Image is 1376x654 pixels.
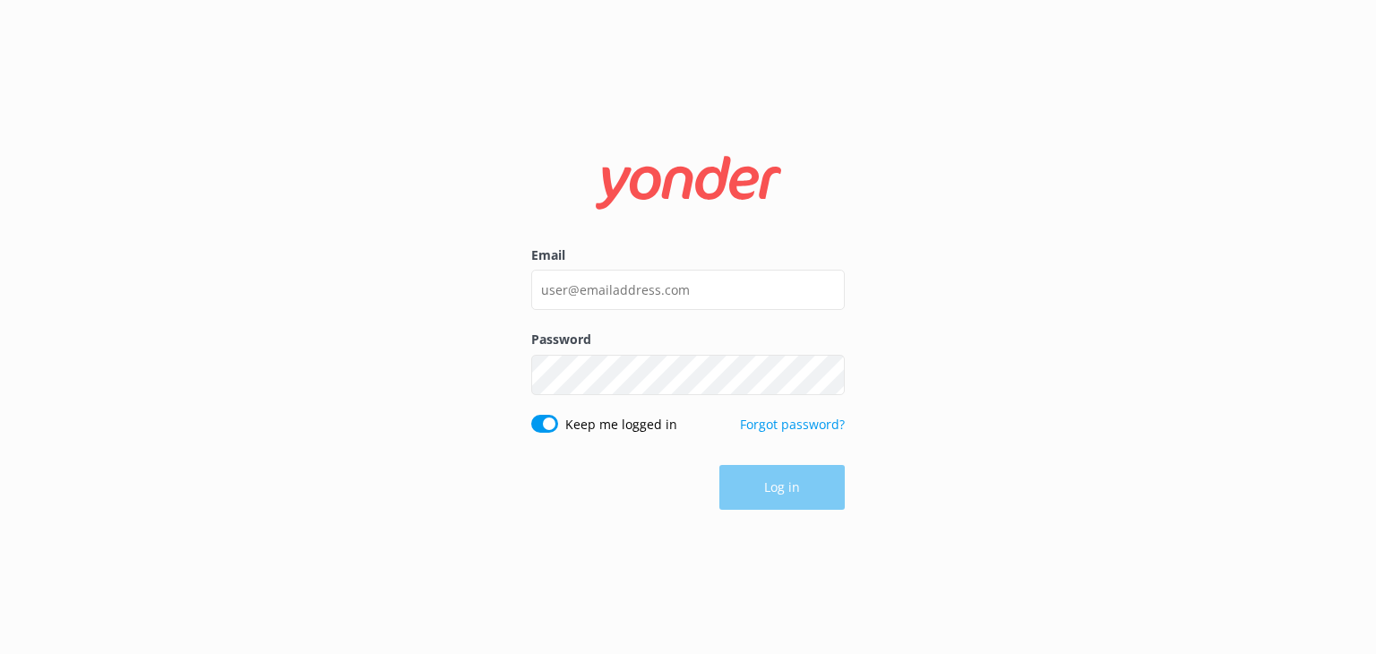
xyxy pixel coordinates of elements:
input: user@emailaddress.com [531,270,845,310]
label: Email [531,245,845,265]
button: Show password [809,357,845,392]
label: Password [531,330,845,349]
a: Forgot password? [740,416,845,433]
label: Keep me logged in [565,415,677,435]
